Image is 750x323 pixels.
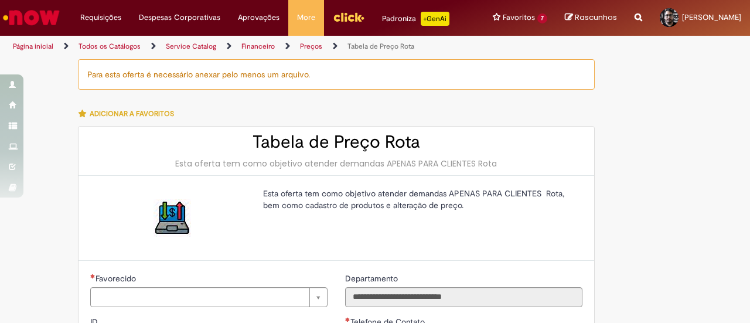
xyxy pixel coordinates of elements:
img: click_logo_yellow_360x200.png [333,8,364,26]
img: ServiceNow [1,6,62,29]
span: 7 [537,13,547,23]
img: Tabela de Preço Rota [154,199,191,237]
span: Favoritos [503,12,535,23]
span: [PERSON_NAME] [682,12,741,22]
span: Despesas Corporativas [139,12,220,23]
span: Obrigatório Preenchido [345,317,350,322]
a: Service Catalog [166,42,216,51]
div: Esta oferta tem como objetivo atender demandas APENAS PARA CLIENTES Rota [90,158,582,169]
span: More [297,12,315,23]
a: Tabela de Preço Rota [347,42,414,51]
span: Rascunhos [575,12,617,23]
button: Adicionar a Favoritos [78,101,180,126]
span: Necessários - Favorecido [96,273,138,284]
span: Aprovações [238,12,279,23]
span: Requisições [80,12,121,23]
div: Padroniza [382,12,449,26]
span: Adicionar a Favoritos [90,109,174,118]
a: Limpar campo Favorecido [90,287,328,307]
h2: Tabela de Preço Rota [90,132,582,152]
input: Departamento [345,287,582,307]
a: Todos os Catálogos [79,42,141,51]
p: Esta oferta tem como objetivo atender demandas APENAS PARA CLIENTES Rota, bem como cadastro de pr... [263,188,574,211]
span: Necessários [90,274,96,278]
label: Somente leitura - Departamento [345,273,400,284]
a: Financeiro [241,42,275,51]
ul: Trilhas de página [9,36,491,57]
a: Página inicial [13,42,53,51]
div: Para esta oferta é necessário anexar pelo menos um arquivo. [78,59,595,90]
p: +GenAi [421,12,449,26]
a: Preços [300,42,322,51]
a: Rascunhos [565,12,617,23]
